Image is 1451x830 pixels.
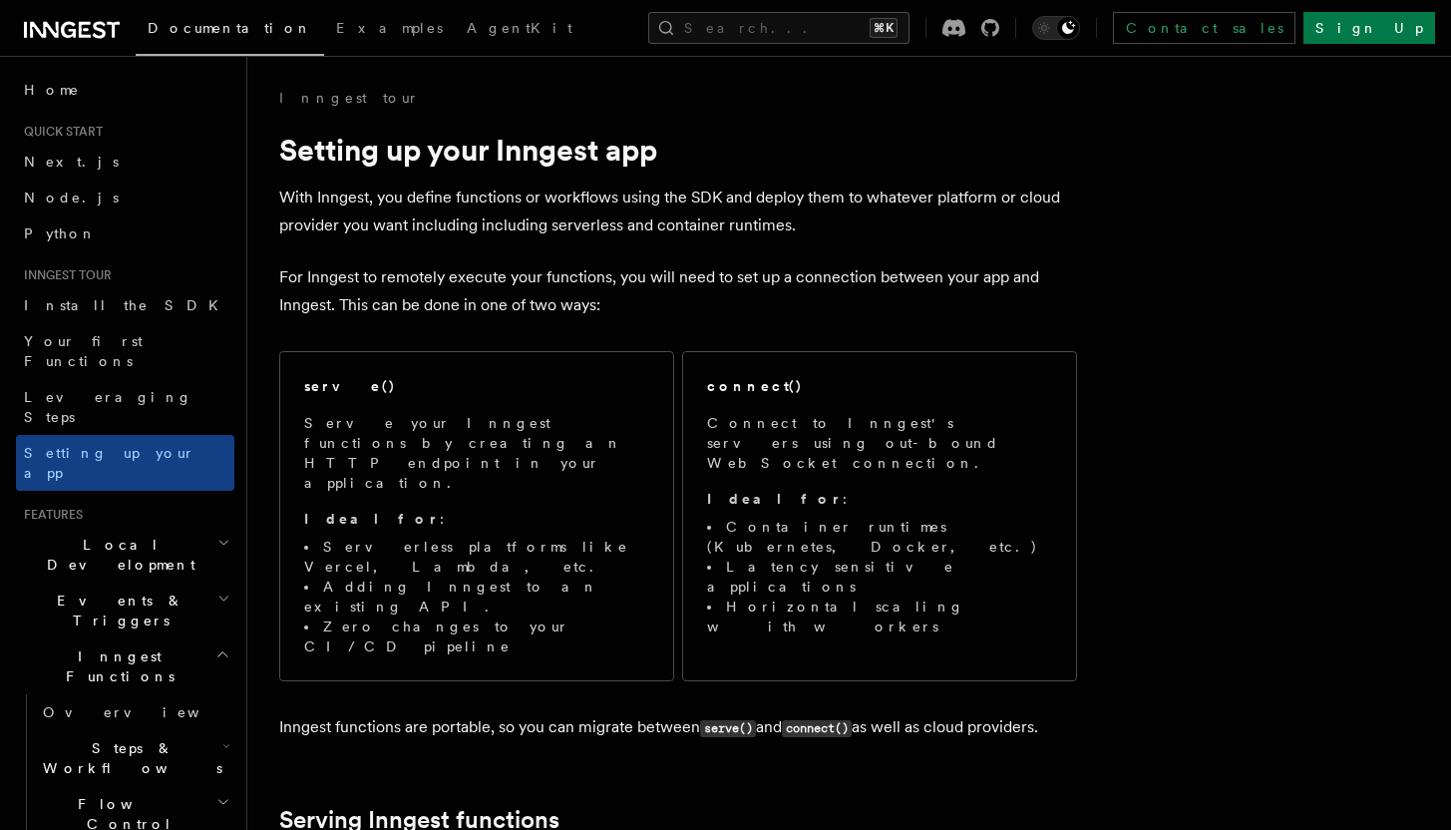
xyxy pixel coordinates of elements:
span: Setting up your app [24,445,195,481]
h1: Setting up your Inngest app [279,132,1077,168]
a: Documentation [136,6,324,56]
h2: serve() [304,376,396,396]
span: Inngest tour [16,267,112,283]
code: connect() [782,720,852,737]
span: Leveraging Steps [24,389,192,425]
span: Install the SDK [24,297,230,313]
a: Install the SDK [16,287,234,323]
kbd: ⌘K [870,18,898,38]
a: Sign Up [1303,12,1435,44]
a: Next.js [16,144,234,180]
span: Documentation [148,20,312,36]
a: Home [16,72,234,108]
p: With Inngest, you define functions or workflows using the SDK and deploy them to whatever platfor... [279,184,1077,239]
li: Container runtimes (Kubernetes, Docker, etc.) [707,517,1052,557]
span: Next.js [24,154,119,170]
span: Steps & Workflows [35,738,222,778]
li: Adding Inngest to an existing API. [304,577,649,617]
span: Node.js [24,190,119,206]
strong: Ideal for [707,491,843,507]
p: Connect to Inngest's servers using out-bound WebSocket connection. [707,413,1052,473]
span: Overview [43,704,248,720]
a: Python [16,215,234,251]
a: connect()Connect to Inngest's servers using out-bound WebSocket connection.Ideal for:Container ru... [682,351,1077,681]
p: Serve your Inngest functions by creating an HTTP endpoint in your application. [304,413,649,493]
li: Serverless platforms like Vercel, Lambda, etc. [304,537,649,577]
span: Local Development [16,535,217,575]
a: Leveraging Steps [16,379,234,435]
span: Inngest Functions [16,646,215,686]
a: Contact sales [1113,12,1295,44]
span: Python [24,225,97,241]
a: serve()Serve your Inngest functions by creating an HTTP endpoint in your application.Ideal for:Se... [279,351,674,681]
button: Steps & Workflows [35,730,234,786]
p: Inngest functions are portable, so you can migrate between and as well as cloud providers. [279,713,1077,742]
a: AgentKit [455,6,584,54]
a: Node.js [16,180,234,215]
strong: Ideal for [304,511,440,527]
code: serve() [700,720,756,737]
button: Inngest Functions [16,638,234,694]
span: Quick start [16,124,103,140]
button: Local Development [16,527,234,583]
span: Examples [336,20,443,36]
p: For Inngest to remotely execute your functions, you will need to set up a connection between your... [279,263,1077,319]
h2: connect() [707,376,803,396]
a: Inngest tour [279,88,419,108]
p: : [707,489,1052,509]
a: Your first Functions [16,323,234,379]
a: Examples [324,6,455,54]
span: Features [16,507,83,523]
a: Overview [35,694,234,730]
li: Zero changes to your CI/CD pipeline [304,617,649,656]
li: Horizontal scaling with workers [707,597,1052,636]
button: Search...⌘K [648,12,909,44]
p: : [304,509,649,529]
span: AgentKit [467,20,572,36]
li: Latency sensitive applications [707,557,1052,597]
span: Home [24,80,80,100]
span: Events & Triggers [16,591,217,630]
a: Setting up your app [16,435,234,491]
span: Your first Functions [24,333,143,369]
button: Toggle dark mode [1032,16,1080,40]
button: Events & Triggers [16,583,234,638]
